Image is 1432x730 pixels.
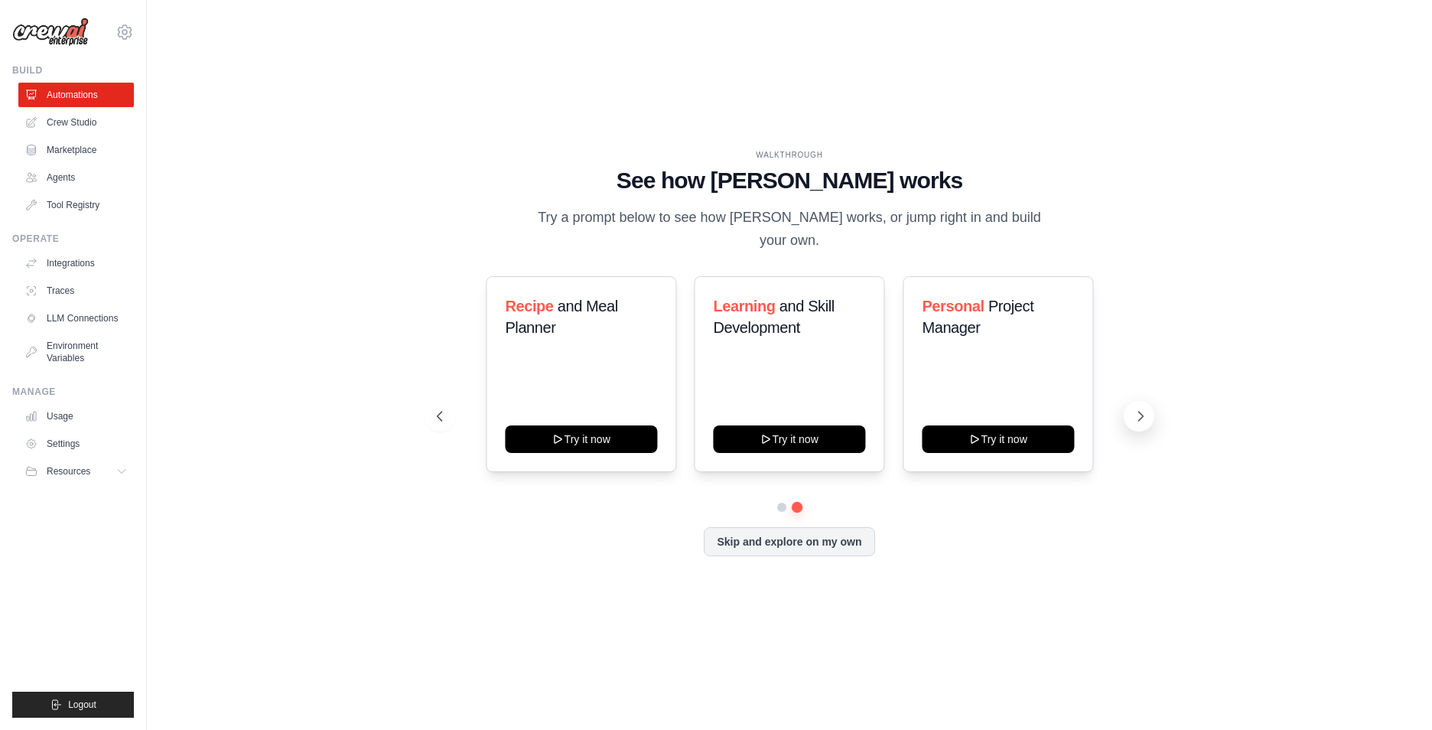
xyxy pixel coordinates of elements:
img: Logo [12,18,89,47]
a: Settings [18,432,134,456]
a: Automations [18,83,134,107]
a: LLM Connections [18,306,134,331]
a: Crew Studio [18,110,134,135]
a: Environment Variables [18,334,134,370]
div: Manage [12,386,134,398]
div: WALKTHROUGH [437,149,1142,161]
div: Build [12,64,134,77]
span: Personal [922,298,984,314]
h1: See how [PERSON_NAME] works [437,167,1142,194]
span: Recipe [505,298,553,314]
a: Tool Registry [18,193,134,217]
span: Logout [68,699,96,711]
button: Try it now [714,425,866,453]
iframe: Chat Widget [1356,657,1432,730]
span: and Skill Development [714,298,835,336]
a: Usage [18,404,134,429]
span: Learning [714,298,776,314]
button: Logout [12,692,134,718]
span: and Meal Planner [505,298,617,336]
a: Marketplace [18,138,134,162]
a: Traces [18,279,134,303]
span: Resources [47,465,90,477]
span: Project Manager [922,298,1033,336]
button: Resources [18,459,134,484]
button: Try it now [922,425,1074,453]
p: Try a prompt below to see how [PERSON_NAME] works, or jump right in and build your own. [532,207,1046,252]
div: Operate [12,233,134,245]
a: Integrations [18,251,134,275]
button: Skip and explore on my own [704,527,874,556]
button: Try it now [505,425,657,453]
a: Agents [18,165,134,190]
